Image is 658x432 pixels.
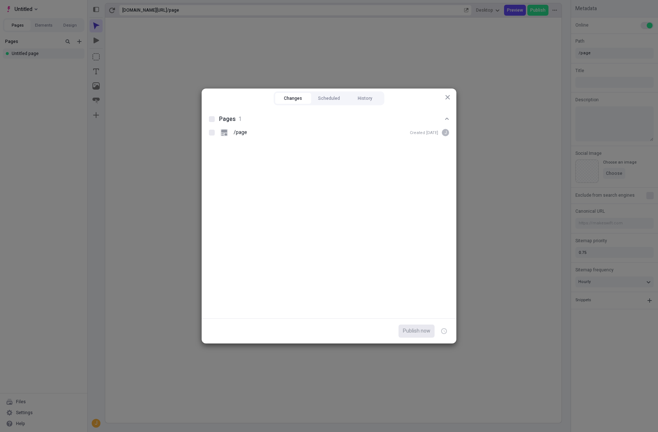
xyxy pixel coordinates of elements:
button: Changes [275,93,311,104]
button: History [347,93,383,104]
button: Publish now [399,325,435,338]
button: Pages1 [206,113,452,126]
p: /page [234,129,247,137]
span: 1 [238,115,242,123]
div: Created [DATE] [410,130,438,136]
button: Scheduled [311,93,347,104]
div: J [442,129,449,136]
span: Pages [219,115,235,123]
span: Publish now [403,327,430,335]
